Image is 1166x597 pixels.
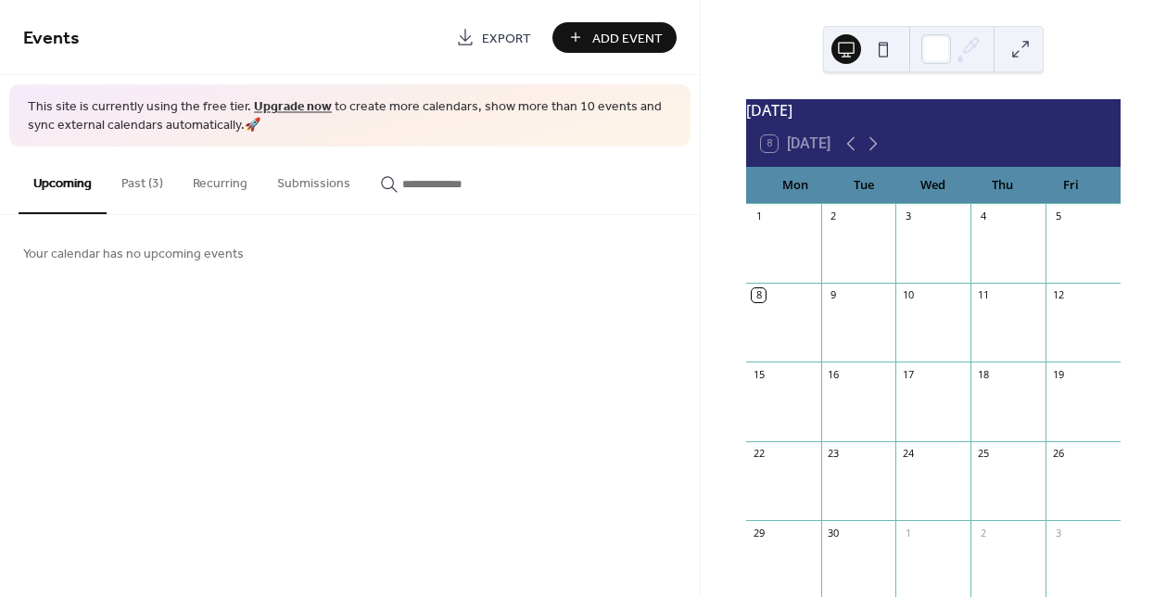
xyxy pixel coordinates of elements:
[1037,167,1106,204] div: Fri
[107,146,178,212] button: Past (3)
[901,526,915,540] div: 1
[262,146,365,212] button: Submissions
[19,146,107,214] button: Upcoming
[976,447,990,461] div: 25
[746,99,1121,121] div: [DATE]
[552,22,677,53] button: Add Event
[482,29,531,48] span: Export
[827,210,841,223] div: 2
[23,20,80,57] span: Events
[968,167,1036,204] div: Thu
[178,146,262,212] button: Recurring
[592,29,663,48] span: Add Event
[976,367,990,381] div: 18
[752,447,766,461] div: 22
[901,367,915,381] div: 17
[827,447,841,461] div: 23
[1051,288,1065,302] div: 12
[827,367,841,381] div: 16
[752,526,766,540] div: 29
[1051,210,1065,223] div: 5
[976,210,990,223] div: 4
[830,167,898,204] div: Tue
[901,447,915,461] div: 24
[752,288,766,302] div: 8
[976,288,990,302] div: 11
[28,98,672,134] span: This site is currently using the free tier. to create more calendars, show more than 10 events an...
[1051,367,1065,381] div: 19
[1051,526,1065,540] div: 3
[1051,447,1065,461] div: 26
[254,95,332,120] a: Upgrade now
[442,22,545,53] a: Export
[827,288,841,302] div: 9
[752,367,766,381] div: 15
[976,526,990,540] div: 2
[901,210,915,223] div: 3
[899,167,968,204] div: Wed
[827,526,841,540] div: 30
[761,167,830,204] div: Mon
[901,288,915,302] div: 10
[752,210,766,223] div: 1
[23,245,244,264] span: Your calendar has no upcoming events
